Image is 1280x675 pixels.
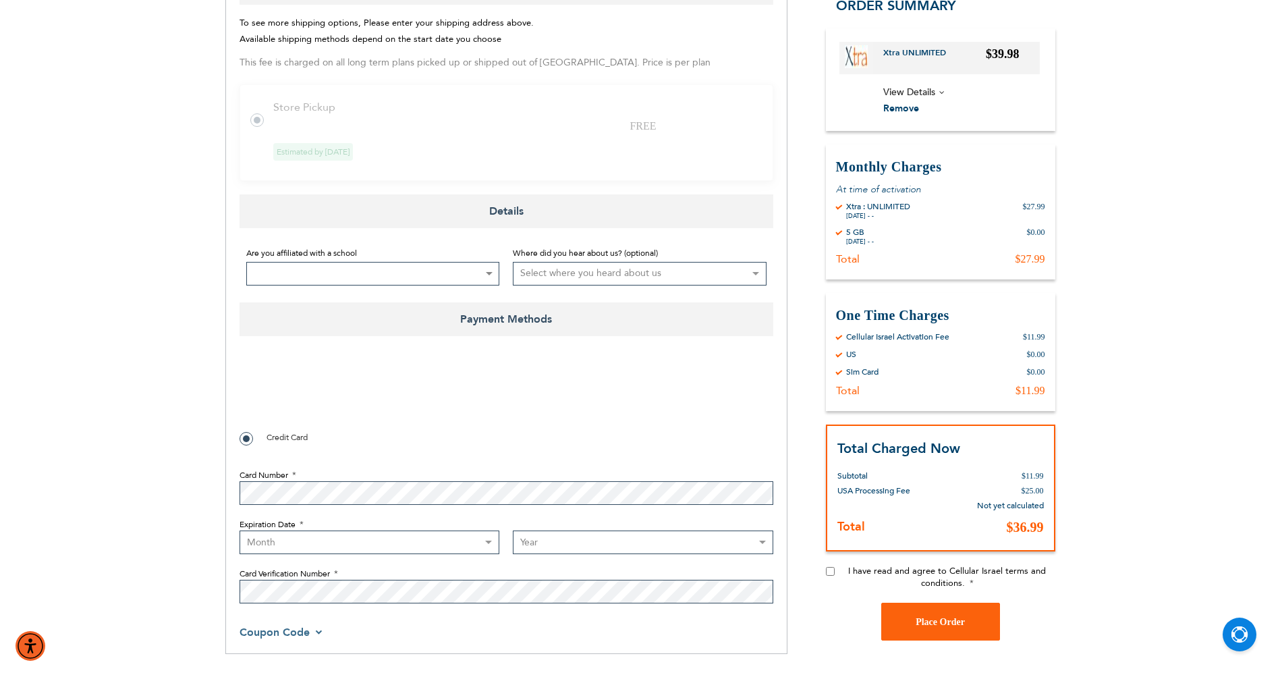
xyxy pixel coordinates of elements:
[846,227,874,238] div: 5 GB
[846,201,910,212] div: Xtra : UNLIMITED
[273,101,756,113] td: Store Pickup
[240,194,773,228] span: Details
[881,603,1000,641] button: Place Order
[836,183,1045,196] p: At time of activation
[977,500,1044,511] span: Not yet calculated
[836,384,860,398] div: Total
[240,519,296,530] span: Expiration Date
[1023,331,1045,342] div: $11.99
[240,568,330,579] span: Card Verification Number
[836,158,1045,176] h3: Monthly Charges
[1007,520,1044,535] span: $36.99
[273,143,353,161] span: Estimated by [DATE]
[246,248,357,259] span: Are you affiliated with a school
[916,617,965,627] span: Place Order
[240,17,534,46] span: To see more shipping options, Please enter your shipping address above. Available shipping method...
[837,439,960,458] strong: Total Charged Now
[986,47,1020,61] span: $39.98
[837,485,910,496] span: USA Processing Fee
[1022,471,1044,481] span: $11.99
[836,306,1045,325] h3: One Time Charges
[846,349,856,360] div: US
[837,458,943,483] th: Subtotal
[846,331,949,342] div: Cellular Israel Activation Fee
[240,302,773,336] span: Payment Methods
[837,518,865,535] strong: Total
[883,47,956,69] a: Xtra UNLIMITED
[240,367,445,419] iframe: reCAPTCHA
[883,86,935,99] span: View Details
[240,625,310,640] span: Coupon Code
[1027,349,1045,360] div: $0.00
[513,248,658,259] span: Where did you hear about us? (optional)
[1027,227,1045,246] div: $0.00
[848,565,1046,589] span: I have read and agree to Cellular Israel terms and conditions.
[1023,201,1045,220] div: $27.99
[883,102,919,115] span: Remove
[1022,486,1044,495] span: $25.00
[16,631,45,661] div: Accessibility Menu
[1015,252,1045,266] div: $27.99
[240,55,773,72] p: This fee is charged on all long term plans picked up or shipped out of [GEOGRAPHIC_DATA]. Price i...
[846,367,879,377] div: Sim Card
[1027,367,1045,377] div: $0.00
[267,432,308,443] span: Credit Card
[836,252,860,266] div: Total
[1015,384,1045,398] div: $11.99
[846,238,874,246] div: [DATE] - -
[240,470,288,481] span: Card Number
[845,45,868,68] img: Xtra UNLIMITED
[630,120,656,132] span: FREE
[846,212,910,220] div: [DATE] - -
